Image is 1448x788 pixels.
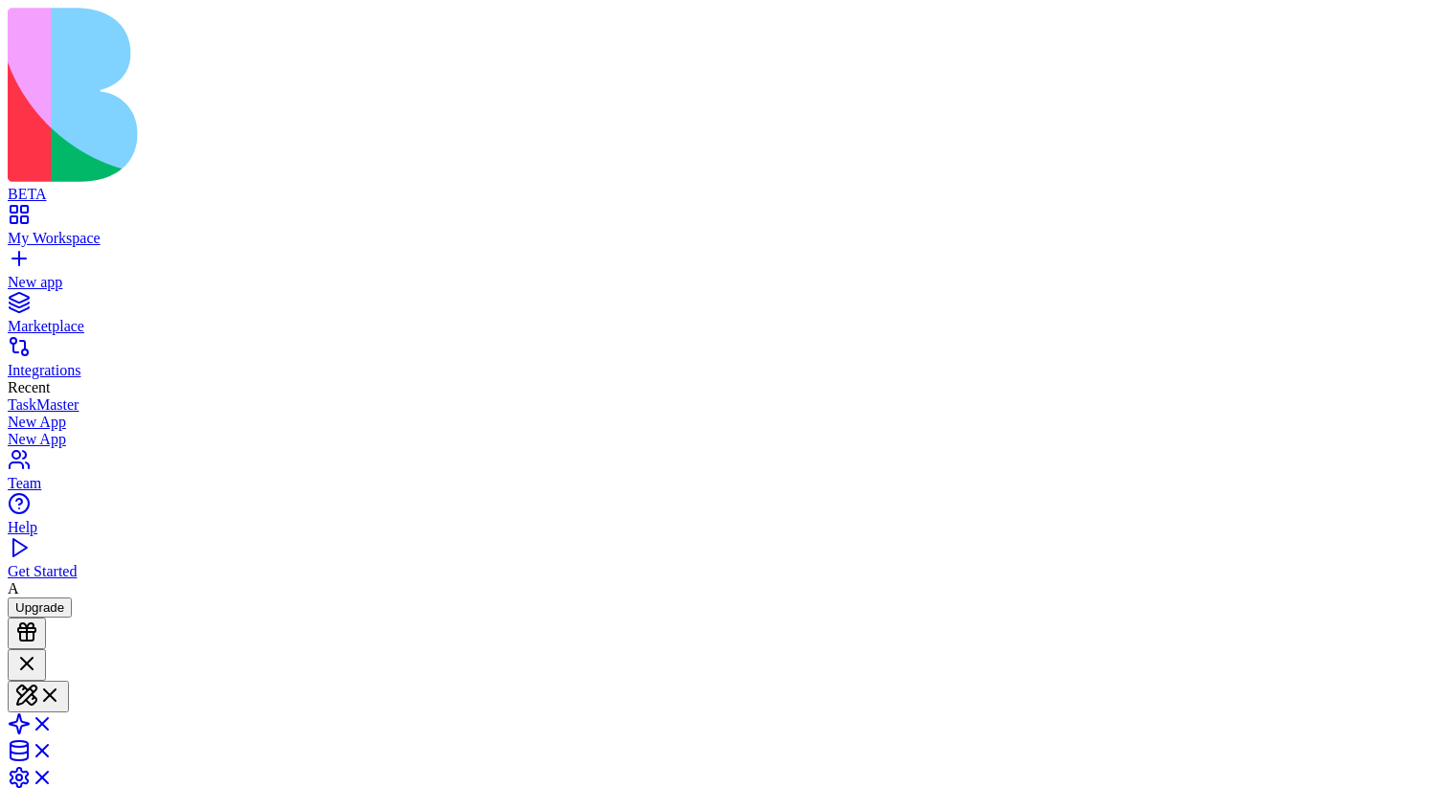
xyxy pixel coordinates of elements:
span: A [8,580,19,597]
a: Marketplace [8,301,1440,335]
a: My Workspace [8,213,1440,247]
a: Integrations [8,345,1440,379]
a: TaskMaster [8,396,1440,414]
a: New App [8,431,1440,448]
a: Team [8,458,1440,492]
div: Marketplace [8,318,1440,335]
div: Get Started [8,563,1440,580]
div: Team [8,475,1440,492]
a: New App [8,414,1440,431]
div: New app [8,274,1440,291]
a: BETA [8,169,1440,203]
div: BETA [8,186,1440,203]
span: Recent [8,379,50,395]
a: Help [8,502,1440,536]
div: Help [8,519,1440,536]
a: New app [8,257,1440,291]
div: Integrations [8,362,1440,379]
div: My Workspace [8,230,1440,247]
a: Get Started [8,546,1440,580]
img: logo [8,8,778,182]
a: Upgrade [8,598,72,615]
button: Upgrade [8,597,72,618]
